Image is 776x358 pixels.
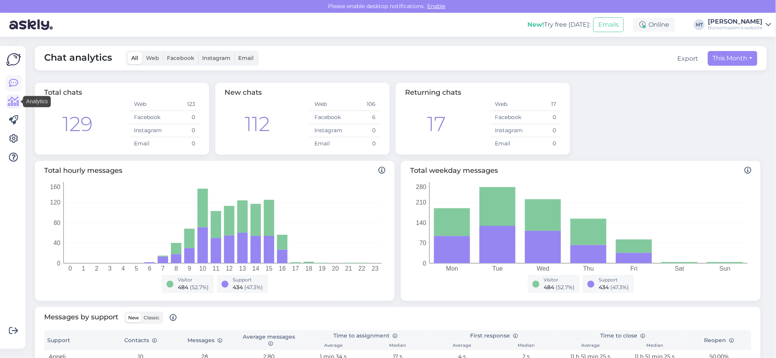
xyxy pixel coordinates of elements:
span: New chats [225,88,262,97]
div: Visitor [178,276,209,283]
tspan: Wed [537,265,549,272]
tspan: 6 [148,265,151,272]
button: Emails [593,17,624,32]
td: 0 [165,137,200,150]
tspan: 9 [188,265,191,272]
span: Chat analytics [44,51,112,66]
tspan: 80 [53,220,60,226]
tspan: Fri [630,265,638,272]
td: 0 [345,124,380,137]
div: Online [633,18,675,32]
tspan: 3 [108,265,112,272]
div: Büroomaailm's website [708,25,763,31]
tspan: 10 [199,265,206,272]
th: Time to assignment [301,330,430,341]
td: Email [490,137,525,150]
td: 123 [165,98,200,111]
div: 112 [245,109,270,139]
span: ( 47.3 %) [245,284,263,291]
tspan: Mon [446,265,458,272]
tspan: 17 [292,265,299,272]
span: 434 [233,284,243,291]
td: Web [129,98,165,111]
tspan: 40 [53,240,60,246]
div: Analytics [23,96,51,107]
tspan: 5 [135,265,138,272]
td: Facebook [310,111,345,124]
th: Contacts [108,330,173,350]
tspan: 280 [416,184,426,190]
td: 0 [345,137,380,150]
div: Support [233,276,263,283]
tspan: 4 [122,265,125,272]
tspan: 11 [213,265,220,272]
span: ( 47.3 %) [611,284,629,291]
tspan: Sun [719,265,730,272]
th: Average [430,341,494,350]
th: Reopen [687,330,751,350]
tspan: 22 [359,265,366,272]
tspan: 12 [226,265,233,272]
tspan: 0 [57,260,60,267]
th: First response [430,330,558,341]
div: Export [678,54,699,63]
div: Visitor [544,276,575,283]
tspan: 15 [266,265,273,272]
span: Enable [425,3,448,10]
tspan: 21 [345,265,352,272]
td: Email [129,137,165,150]
th: Median [494,341,558,350]
div: [PERSON_NAME] [708,19,763,25]
tspan: 0 [423,260,426,267]
tspan: 140 [416,220,426,226]
span: Facebook [167,55,194,61]
b: New! [527,21,544,28]
span: Total chats [44,88,82,97]
tspan: 2 [95,265,98,272]
th: Support [44,330,108,350]
tspan: 7 [161,265,165,272]
td: Instagram [310,124,345,137]
tspan: 160 [50,184,60,190]
tspan: 16 [279,265,286,272]
tspan: 120 [50,199,60,206]
span: Total hourly messages [44,165,385,176]
span: Web [146,55,159,61]
img: Askly Logo [6,52,21,67]
th: Messages [173,330,237,350]
tspan: 8 [175,265,178,272]
span: Messages by support [44,312,177,324]
tspan: Sat [675,265,685,272]
td: 0 [525,137,561,150]
td: 0 [165,124,200,137]
td: Instagram [490,124,525,137]
th: Median [623,341,687,350]
td: 6 [345,111,380,124]
td: 0 [525,111,561,124]
tspan: 20 [332,265,339,272]
span: Classic [144,315,160,320]
tspan: 19 [319,265,326,272]
tspan: 18 [306,265,312,272]
th: Average messages [237,330,301,350]
span: ( 52.7 %) [556,284,575,291]
tspan: Tue [493,265,503,272]
div: Support [599,276,629,283]
td: Web [490,98,525,111]
td: Email [310,137,345,150]
th: Average [301,341,366,350]
span: Instagram [202,55,230,61]
span: 434 [599,284,609,291]
span: Returning chats [405,88,461,97]
td: 0 [525,124,561,137]
span: 484 [178,284,189,291]
span: Total weekday messages [410,165,751,176]
tspan: 70 [419,240,426,246]
div: 129 [62,109,93,139]
div: 17 [427,109,446,139]
th: Median [366,341,430,350]
th: Time to close [558,330,687,341]
tspan: 1 [82,265,85,272]
span: 484 [544,284,555,291]
th: Average [558,341,623,350]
